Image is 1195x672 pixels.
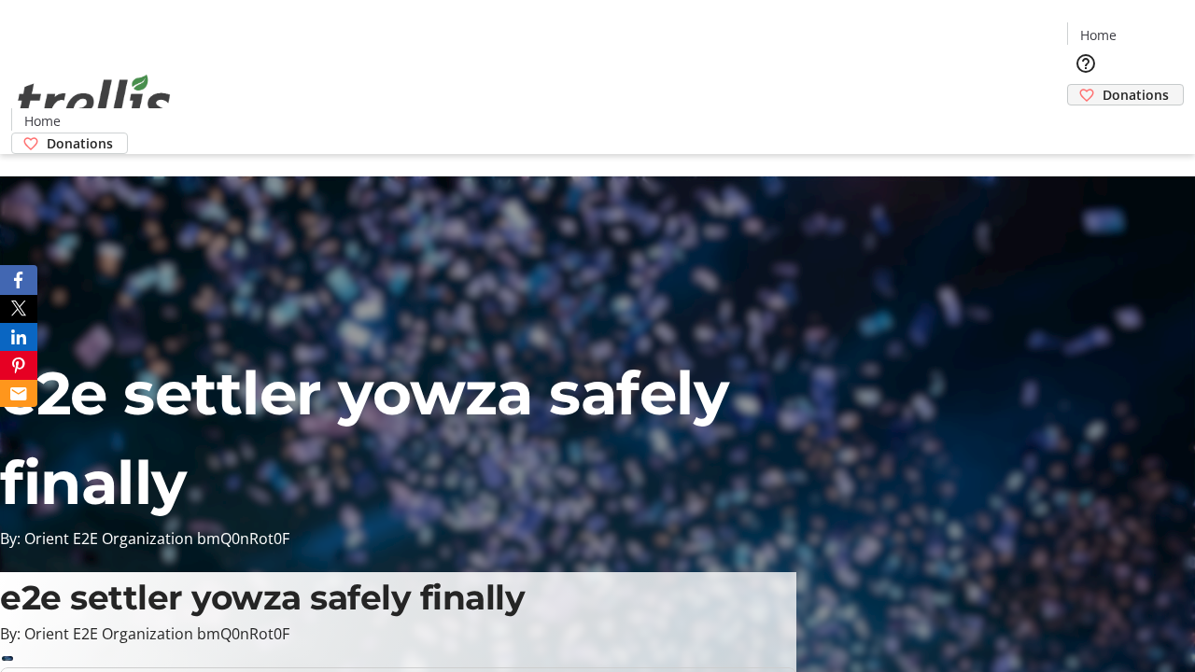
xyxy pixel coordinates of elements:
span: Donations [47,133,113,153]
span: Home [1080,25,1117,45]
a: Home [1068,25,1128,45]
button: Help [1067,45,1104,82]
img: Orient E2E Organization bmQ0nRot0F's Logo [11,54,177,147]
span: Donations [1103,85,1169,105]
a: Donations [1067,84,1184,105]
a: Donations [11,133,128,154]
button: Cart [1067,105,1104,143]
a: Home [12,111,72,131]
span: Home [24,111,61,131]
